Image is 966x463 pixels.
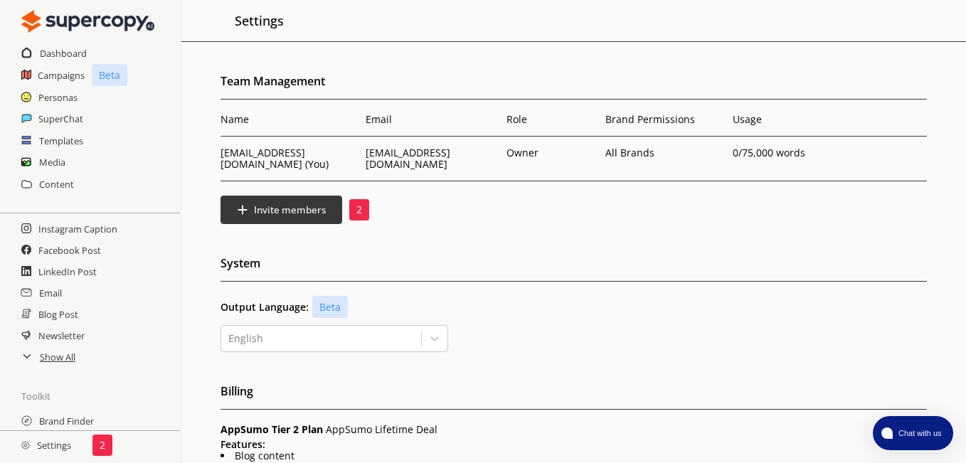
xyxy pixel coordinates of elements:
[40,43,87,64] a: Dashboard
[506,114,598,125] p: Role
[38,108,83,129] a: SuperChat
[733,147,853,159] p: 0 /75,000 words
[39,174,74,195] a: Content
[39,130,83,151] a: Templates
[605,114,726,125] p: Brand Permissions
[221,114,359,125] p: Name
[733,114,853,125] p: Usage
[221,422,323,436] span: AppSumo Tier 2 Plan
[39,151,65,173] a: Media
[221,70,927,100] h2: Team Management
[21,7,154,36] img: Close
[92,64,127,86] p: Beta
[605,147,659,159] p: All Brands
[38,325,85,346] a: Newsletter
[39,282,62,304] a: Email
[100,440,105,451] p: 2
[893,427,945,439] span: Chat with us
[221,196,342,224] button: Invite members
[221,147,359,170] p: [EMAIL_ADDRESS][DOMAIN_NAME] (You)
[38,65,85,86] a: Campaigns
[254,203,326,216] b: Invite members
[312,296,348,318] p: Beta
[39,410,94,432] a: Brand Finder
[38,87,78,108] a: Personas
[873,416,953,450] button: atlas-launcher
[221,450,927,462] li: Blog content
[38,261,97,282] a: LinkedIn Post
[366,147,500,170] p: [EMAIL_ADDRESS][DOMAIN_NAME]
[38,304,78,325] a: Blog Post
[38,240,101,261] a: Facebook Post
[40,346,75,368] a: Show All
[506,147,538,159] p: Owner
[221,437,265,451] b: Features:
[221,424,927,435] p: AppSumo Lifetime Deal
[221,302,309,313] b: Output Language:
[21,441,30,449] img: Close
[366,114,500,125] p: Email
[221,252,927,282] h2: System
[221,380,927,410] h2: Billing
[356,204,362,215] p: 2
[235,7,284,34] h2: Settings
[38,218,117,240] a: Instagram Caption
